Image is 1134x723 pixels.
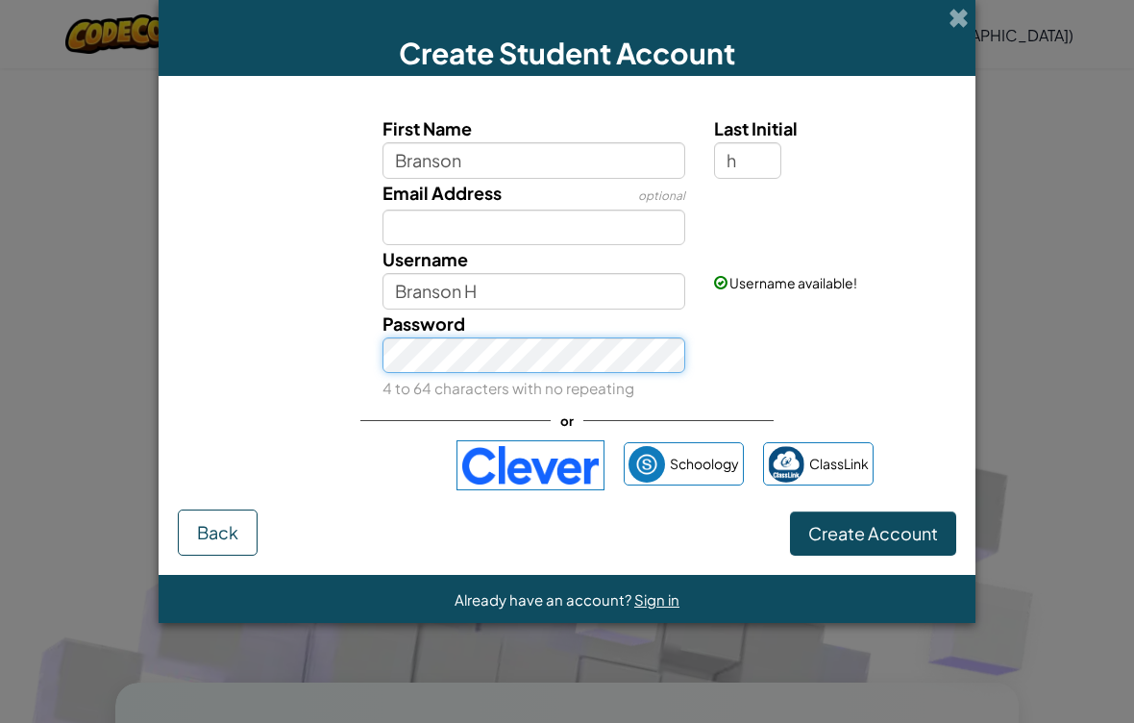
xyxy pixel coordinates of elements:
[634,590,679,609] a: Sign in
[809,450,869,478] span: ClassLink
[382,379,634,397] small: 4 to 64 characters with no repeating
[629,446,665,483] img: schoology.png
[178,510,258,556] button: Back
[790,511,956,556] button: Create Account
[251,444,447,486] iframe: Sign in with Google Button
[808,522,938,544] span: Create Account
[455,590,634,609] span: Already have an account?
[260,444,437,486] div: Sign in with Google. Opens in new tab
[382,248,468,270] span: Username
[638,188,685,203] span: optional
[382,117,472,139] span: First Name
[399,35,735,71] span: Create Student Account
[729,274,857,291] span: Username available!
[768,446,804,483] img: classlink-logo-small.png
[714,117,798,139] span: Last Initial
[197,521,238,543] span: Back
[456,440,604,490] img: clever-logo-blue.png
[670,450,739,478] span: Schoology
[382,312,465,335] span: Password
[551,407,583,435] span: or
[382,182,502,204] span: Email Address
